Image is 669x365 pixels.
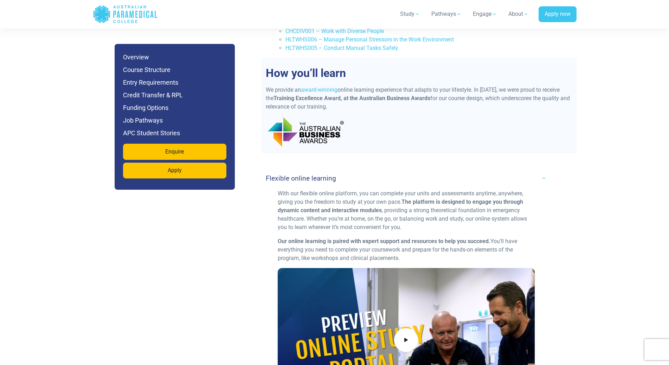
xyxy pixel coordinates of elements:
[285,36,454,43] a: HLTWHS006 – Manage Personal Stressors in the Work Environment
[274,95,430,102] strong: Training Excellence Award, at the Australian Business Awards
[278,198,523,214] strong: The platform is designed to engage you through dynamic content and interactive modules
[266,174,336,182] h4: Flexible online learning
[93,3,158,26] a: Australian Paramedical College
[396,4,424,24] a: Study
[266,170,547,187] a: Flexible online learning
[427,4,466,24] a: Pathways
[278,189,535,232] p: With our flexible online platform, you can complete your units and assessments anytime, anywhere,...
[285,28,384,34] a: CHCDIV001 – Work with Diverse People
[285,45,398,51] a: HLTWHS005 – Conduct Manual Tasks Safely
[266,86,572,111] p: We provide an online learning experience that adapts to your lifestyle. In [DATE], we were proud ...
[301,86,337,93] a: award-winning
[278,238,490,245] strong: Our online learning is paired with expert support and resources to help you succeed.
[278,237,535,262] p: You’ll have everything you need to complete your coursework and prepare for the hands-on elements...
[504,4,533,24] a: About
[539,6,577,22] a: Apply now
[262,66,577,80] h2: How you’ll learn
[469,4,501,24] a: Engage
